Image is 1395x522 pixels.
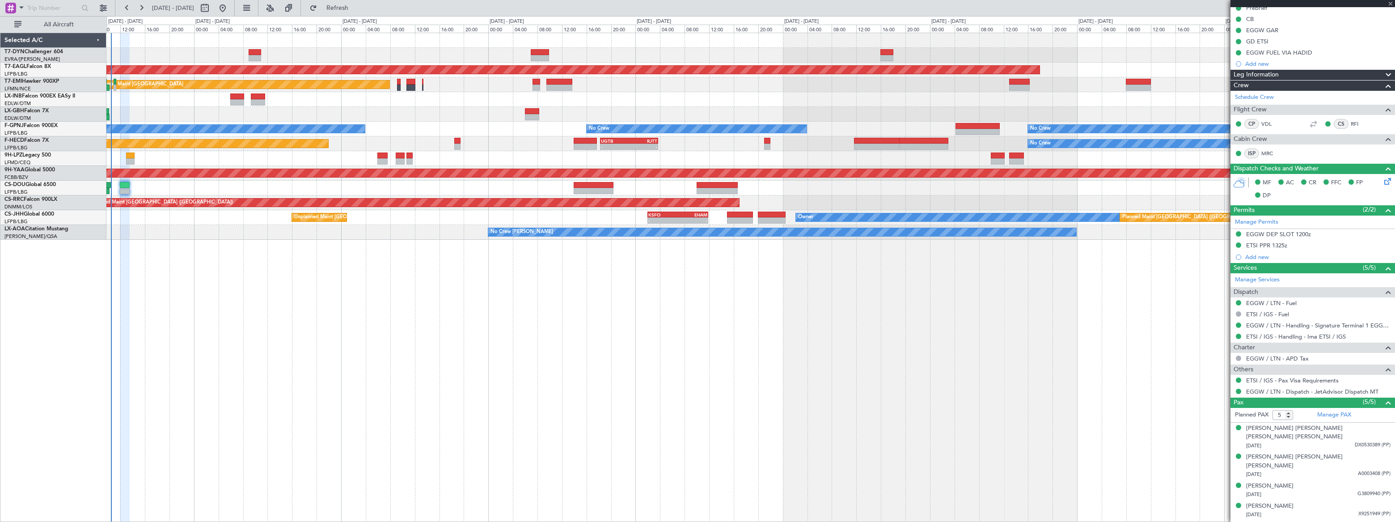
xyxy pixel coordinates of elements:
[1235,93,1274,102] a: Schedule Crew
[4,226,68,232] a: LX-AOACitation Mustang
[294,211,450,224] div: Unplanned Maint [GEOGRAPHIC_DATA] ([GEOGRAPHIC_DATA] Intl)
[648,212,678,217] div: KSFO
[1245,60,1391,68] div: Add new
[4,197,57,202] a: CS-RRCFalcon 900LX
[611,25,636,33] div: 20:00
[1234,365,1253,375] span: Others
[194,25,219,33] div: 00:00
[1358,470,1391,478] span: A0003408 (PP)
[4,123,58,128] a: F-GPNJFalcon 900EX
[4,167,25,173] span: 9H-YAA
[601,144,629,149] div: -
[1331,178,1341,187] span: FFC
[366,25,390,33] div: 04:00
[4,159,30,166] a: LFMD/CEQ
[4,138,24,143] span: F-HECD
[1363,397,1376,407] span: (5/5)
[4,226,25,232] span: LX-AOA
[23,21,94,28] span: All Aircraft
[4,204,32,210] a: DNMM/LOS
[1246,310,1289,318] a: ETSI / IGS - Fuel
[1053,25,1077,33] div: 20:00
[1363,205,1376,214] span: (2/2)
[464,25,488,33] div: 20:00
[1234,205,1255,216] span: Permits
[1246,333,1346,340] a: ETSI / IGS - Handling - Ima ETSI / IGS
[4,174,28,181] a: FCBB/BZV
[589,122,609,136] div: No Crew
[1078,18,1113,25] div: [DATE] - [DATE]
[1235,276,1280,284] a: Manage Services
[1246,491,1261,498] span: [DATE]
[4,49,63,55] a: T7-DYNChallenger 604
[1004,25,1028,33] div: 12:00
[4,71,28,77] a: LFPB/LBG
[1234,105,1267,115] span: Flight Crew
[930,25,955,33] div: 00:00
[319,5,356,11] span: Refresh
[98,78,183,91] div: Planned Maint [GEOGRAPHIC_DATA]
[1246,26,1278,34] div: EGGW GAR
[734,25,758,33] div: 16:00
[856,25,881,33] div: 12:00
[1234,343,1255,353] span: Charter
[513,25,537,33] div: 04:00
[1246,299,1297,307] a: EGGW / LTN - Fuel
[562,25,587,33] div: 12:00
[4,115,31,122] a: EDLW/DTM
[1286,178,1294,187] span: AC
[4,64,51,69] a: T7-EAGLFalcon 8X
[1246,424,1391,441] div: [PERSON_NAME] [PERSON_NAME] [PERSON_NAME] [PERSON_NAME]
[881,25,905,33] div: 16:00
[96,25,120,33] div: 08:00
[4,108,24,114] span: LX-GBH
[1356,178,1363,187] span: FP
[1263,191,1271,200] span: DP
[1235,411,1268,420] label: Planned PAX
[1234,287,1258,297] span: Dispatch
[979,25,1004,33] div: 08:00
[4,85,31,92] a: LFMN/NCE
[4,153,22,158] span: 9H-LPZ
[1246,15,1254,23] div: CB
[1234,70,1279,80] span: Leg Information
[931,18,966,25] div: [DATE] - [DATE]
[1151,25,1175,33] div: 12:00
[1246,442,1261,449] span: [DATE]
[490,225,553,239] div: No Crew [PERSON_NAME]
[537,25,562,33] div: 08:00
[4,182,25,187] span: CS-DOU
[1244,119,1259,129] div: CP
[27,1,79,15] input: Trip Number
[783,25,807,33] div: 00:00
[1030,122,1051,136] div: No Crew
[4,49,25,55] span: T7-DYN
[1246,471,1261,478] span: [DATE]
[341,25,366,33] div: 00:00
[243,25,268,33] div: 08:00
[1077,25,1102,33] div: 00:00
[4,79,59,84] a: T7-EMIHawker 900XP
[1246,355,1309,362] a: EGGW / LTN - APD Tax
[4,108,49,114] a: LX-GBHFalcon 7X
[195,18,230,25] div: [DATE] - [DATE]
[1235,218,1278,227] a: Manage Permits
[1351,120,1371,128] a: RFI
[10,17,97,32] button: All Aircraft
[1234,164,1319,174] span: Dispatch Checks and Weather
[784,18,819,25] div: [DATE] - [DATE]
[488,25,513,33] div: 00:00
[4,138,49,143] a: F-HECDFalcon 7X
[1246,242,1287,249] div: ETSI PPR 1325z
[4,218,28,225] a: LFPB/LBG
[4,79,22,84] span: T7-EMI
[390,25,415,33] div: 08:00
[4,197,24,202] span: CS-RRC
[92,196,233,209] div: Planned Maint [GEOGRAPHIC_DATA] ([GEOGRAPHIC_DATA])
[317,25,341,33] div: 20:00
[4,93,22,99] span: LX-INB
[108,18,143,25] div: [DATE] - [DATE]
[4,167,55,173] a: 9H-YAAGlobal 5000
[1317,411,1351,420] a: Manage PAX
[1102,25,1126,33] div: 04:00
